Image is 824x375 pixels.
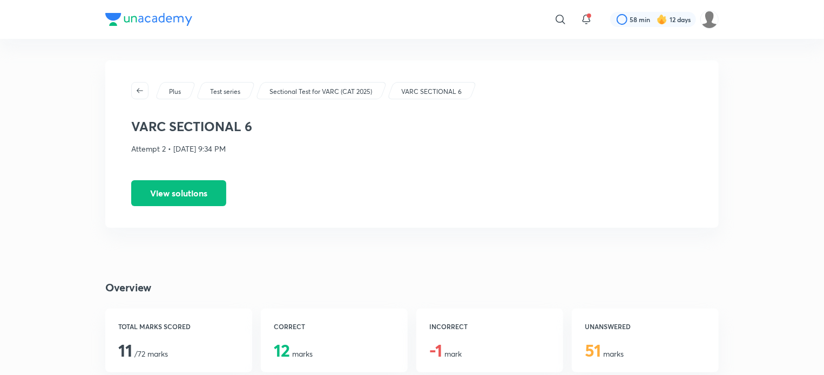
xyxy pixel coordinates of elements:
p: VARC SECTIONAL 6 [401,87,462,97]
img: Company Logo [105,13,192,26]
img: Aparna Dubey [700,10,719,29]
p: Test series [210,87,240,97]
h6: TOTAL MARKS SCORED [118,322,239,331]
img: streak [657,14,667,25]
a: Sectional Test for VARC (CAT 2025) [268,87,374,97]
p: Plus [169,87,181,97]
span: -1 [429,338,442,362]
h6: INCORRECT [429,322,550,331]
h6: CORRECT [274,322,395,331]
a: Test series [208,87,242,97]
button: View solutions [131,180,226,206]
h4: Overview [105,279,719,296]
p: Sectional Test for VARC (CAT 2025) [269,87,372,97]
span: /72 marks [118,349,168,359]
h3: VARC SECTIONAL 6 [131,119,693,134]
span: 51 [585,338,601,362]
p: Attempt 2 • [DATE] 9:34 PM [131,143,693,154]
a: VARC SECTIONAL 6 [400,87,464,97]
a: Plus [167,87,183,97]
span: 12 [274,338,290,362]
h6: UNANSWERED [585,322,706,331]
span: marks [585,349,624,359]
span: marks [274,349,313,359]
span: mark [429,349,462,359]
span: 11 [118,338,132,362]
